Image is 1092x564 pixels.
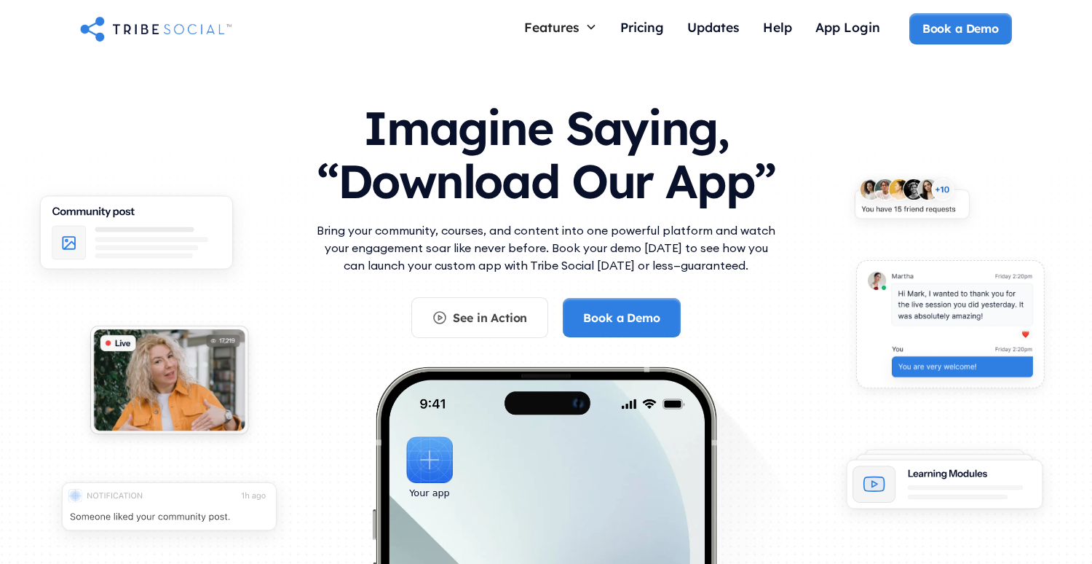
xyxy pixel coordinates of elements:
[313,222,779,274] p: Bring your community, courses, and content into one powerful platform and watch your engagement s...
[513,13,609,41] div: Features
[609,13,676,44] a: Pricing
[76,316,262,452] img: An illustration of Live video
[830,440,1059,530] img: An illustration of Learning Modules
[620,19,664,35] div: Pricing
[409,485,449,501] div: Your app
[841,168,983,236] img: An illustration of New friends requests
[676,13,751,44] a: Updates
[411,297,548,338] a: See in Action
[524,19,579,35] div: Features
[687,19,740,35] div: Updates
[804,13,892,44] a: App Login
[22,183,251,292] img: An illustration of Community Feed
[563,298,680,337] a: Book a Demo
[751,13,804,44] a: Help
[841,249,1059,407] img: An illustration of chat
[80,14,232,43] a: home
[44,469,295,553] img: An illustration of push notification
[763,19,792,35] div: Help
[815,19,880,35] div: App Login
[909,13,1012,44] a: Book a Demo
[313,87,779,216] h1: Imagine Saying, “Download Our App”
[453,310,527,326] div: See in Action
